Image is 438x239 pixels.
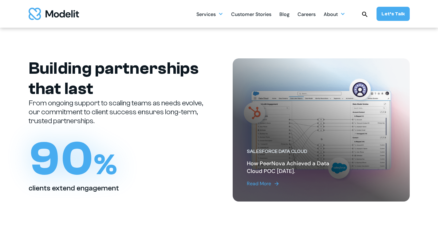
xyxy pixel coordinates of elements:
div: Customer Stories [231,9,271,21]
span: % [94,148,117,182]
div: Blog [279,9,290,21]
h2: How PeerNova Achieved a Data Cloud POC [DATE]. [247,160,345,175]
h1: 90 [29,135,117,183]
img: arrow [274,181,280,187]
a: Let’s Talk [377,7,410,21]
div: Salesforce Data Cloud [247,148,345,155]
div: Let’s Talk [381,10,405,17]
h1: Building partnerships that last [29,58,206,99]
div: About [324,9,338,21]
a: Blog [279,8,290,20]
div: Read More [247,180,271,187]
img: modelit logo [29,8,79,20]
h2: clients extend engagement [29,184,119,193]
a: home [29,8,79,20]
div: Careers [298,9,316,21]
a: Customer Stories [231,8,271,20]
a: Read More [247,180,345,187]
div: Services [196,9,216,21]
p: From ongoing support to scaling teams as needs evolve, our commitment to client success ensures l... [29,99,206,125]
div: Services [196,8,223,20]
div: About [324,8,345,20]
a: Careers [298,8,316,20]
